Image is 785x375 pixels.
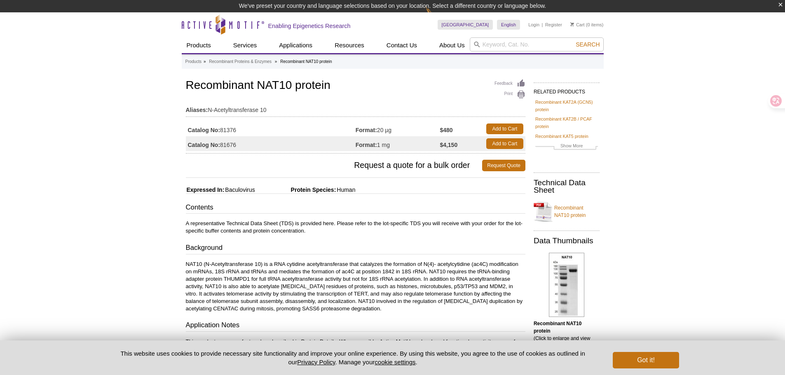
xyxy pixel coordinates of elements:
img: Recombinant NAT10 protein [549,253,584,317]
strong: Format: [356,126,377,134]
p: NAT10 (N-Acetyltransferase 10) is a RNA cytidine acetyltransferase that catalyzes the formation o... [186,261,525,312]
a: Recombinant KAT5 protein [535,133,588,140]
a: Resources [330,37,369,53]
a: English [497,20,520,30]
li: (0 items) [570,20,604,30]
p: (Click to enlarge and view details) [534,320,600,349]
span: Human [336,186,355,193]
a: Services [228,37,262,53]
span: Expressed In: [186,186,225,193]
h2: Data Thumbnails [534,237,600,245]
strong: Catalog No: [188,141,220,149]
span: Protein Species: [257,186,336,193]
a: Products [185,58,202,65]
a: Show More [535,142,598,151]
a: Products [182,37,216,53]
td: 81376 [186,121,356,136]
h3: Contents [186,203,525,214]
strong: $4,150 [440,141,457,149]
img: Change Here [426,6,448,26]
a: Login [528,22,539,28]
a: Add to Cart [486,138,523,149]
a: Recombinant NAT10 protein [534,199,600,224]
span: Search [576,41,600,48]
li: » [275,59,277,64]
a: Add to Cart [486,123,523,134]
button: Got it! [613,352,679,368]
li: Recombinant NAT10 protein [280,59,332,64]
a: Privacy Policy [297,359,335,366]
strong: $480 [440,126,452,134]
li: | [542,20,543,30]
strong: Aliases: [186,106,208,114]
a: Cart [570,22,585,28]
span: Request a quote for a bulk order [186,160,483,171]
td: 81676 [186,136,356,151]
a: Recombinant KAT2A (GCN5) protein [535,98,598,113]
h2: RELATED PRODUCTS [534,82,600,97]
h2: Enabling Epigenetics Research [268,22,351,30]
h3: Application Notes [186,320,525,332]
a: Recombinant KAT2B / PCAF protein [535,115,598,130]
h3: Background [186,243,525,254]
img: Your Cart [570,22,574,26]
a: Contact Us [382,37,422,53]
p: This product was manufactured as described in Protein Details. Where possible, Active Motif has d... [186,338,525,360]
span: Baculovirus [224,186,255,193]
h1: Recombinant NAT10 protein [186,79,525,93]
a: Applications [274,37,317,53]
li: » [204,59,206,64]
p: This website uses cookies to provide necessary site functionality and improve your online experie... [106,349,600,366]
h2: Technical Data Sheet [534,179,600,194]
a: Register [545,22,562,28]
td: 1 mg [356,136,440,151]
a: Recombinant Proteins & Enzymes [209,58,272,65]
a: About Us [434,37,470,53]
b: Recombinant NAT10 protein [534,321,581,334]
a: [GEOGRAPHIC_DATA] [438,20,493,30]
a: Feedback [494,79,525,88]
button: Search [573,41,602,48]
p: A representative Technical Data Sheet (TDS) is provided here. Please refer to the lot-specific TD... [186,220,525,235]
button: cookie settings [375,359,415,366]
input: Keyword, Cat. No. [470,37,604,51]
strong: Format: [356,141,377,149]
a: Request Quote [482,160,525,171]
td: N-Acetyltransferase 10 [186,101,525,114]
strong: Catalog No: [188,126,220,134]
td: 20 µg [356,121,440,136]
a: Print [494,90,525,99]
